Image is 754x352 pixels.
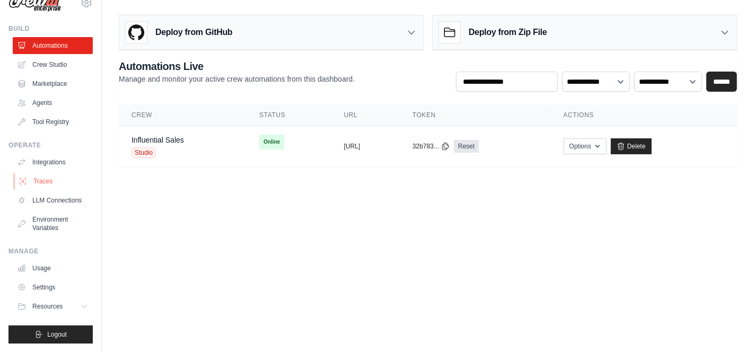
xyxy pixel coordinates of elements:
[611,138,652,154] a: Delete
[259,135,284,149] span: Online
[469,26,547,39] h3: Deploy from Zip File
[131,136,184,144] a: Influential Sales
[14,173,94,190] a: Traces
[13,37,93,54] a: Automations
[119,104,247,126] th: Crew
[413,142,450,151] button: 32b783...
[8,325,93,344] button: Logout
[13,94,93,111] a: Agents
[13,211,93,236] a: Environment Variables
[564,138,607,154] button: Options
[8,247,93,256] div: Manage
[32,302,63,311] span: Resources
[13,298,93,315] button: Resources
[13,279,93,296] a: Settings
[13,260,93,277] a: Usage
[13,56,93,73] a: Crew Studio
[331,104,400,126] th: URL
[13,113,93,130] a: Tool Registry
[126,22,147,43] img: GitHub Logo
[119,74,355,84] p: Manage and monitor your active crew automations from this dashboard.
[247,104,331,126] th: Status
[8,141,93,149] div: Operate
[119,59,355,74] h2: Automations Live
[8,24,93,33] div: Build
[47,330,67,339] span: Logout
[155,26,232,39] h3: Deploy from GitHub
[551,104,737,126] th: Actions
[13,154,93,171] a: Integrations
[131,147,156,158] span: Studio
[454,140,479,153] a: Reset
[400,104,551,126] th: Token
[13,192,93,209] a: LLM Connections
[13,75,93,92] a: Marketplace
